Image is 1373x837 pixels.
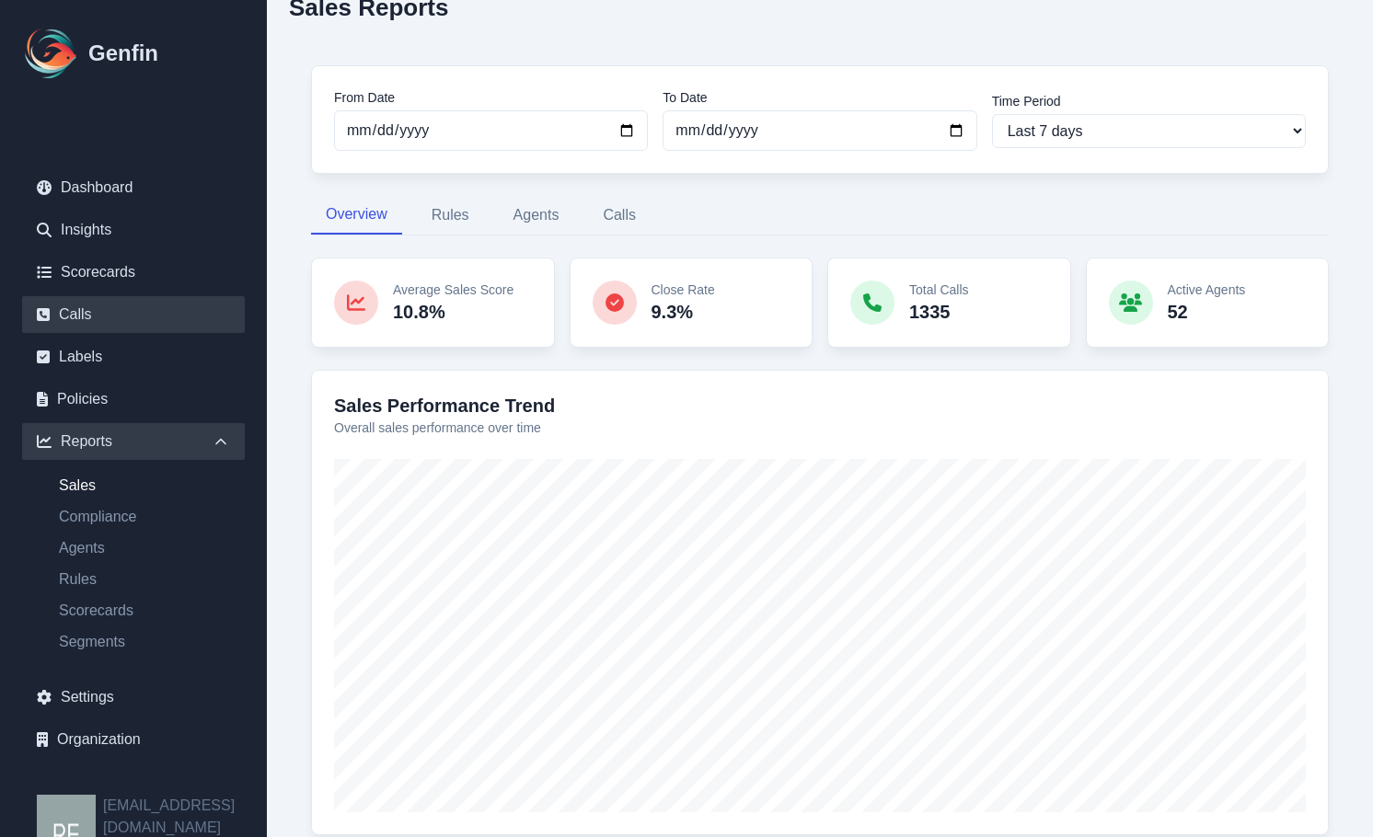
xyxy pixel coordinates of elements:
a: Organization [22,721,245,758]
button: Calls [588,196,651,235]
label: From Date [334,88,648,107]
a: Compliance [44,506,245,528]
p: Overall sales performance over time [334,418,1306,437]
p: Total Calls [909,281,969,299]
h3: Sales Performance Trend [334,393,1306,418]
p: Average Sales Score [393,281,513,299]
h1: Genfin [88,39,158,68]
button: Agents [499,196,574,235]
a: Dashboard [22,169,245,206]
p: Active Agents [1168,281,1246,299]
p: 9.3% [652,299,715,325]
p: 10.8% [393,299,513,325]
a: Segments [44,631,245,653]
a: Sales [44,475,245,497]
a: Calls [22,296,245,333]
p: 1335 [909,299,969,325]
a: Rules [44,568,245,590]
div: Reports [22,423,245,460]
button: Overview [311,196,402,235]
p: 52 [1168,299,1246,325]
a: Settings [22,679,245,716]
a: Labels [22,338,245,375]
p: Close Rate [652,281,715,299]
label: Time Period [992,92,1306,110]
img: Logo [22,24,81,83]
a: Policies [22,381,245,418]
a: Agents [44,537,245,559]
label: To Date [663,88,976,107]
button: Rules [417,196,484,235]
a: Scorecards [22,254,245,291]
a: Scorecards [44,600,245,622]
a: Insights [22,212,245,248]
